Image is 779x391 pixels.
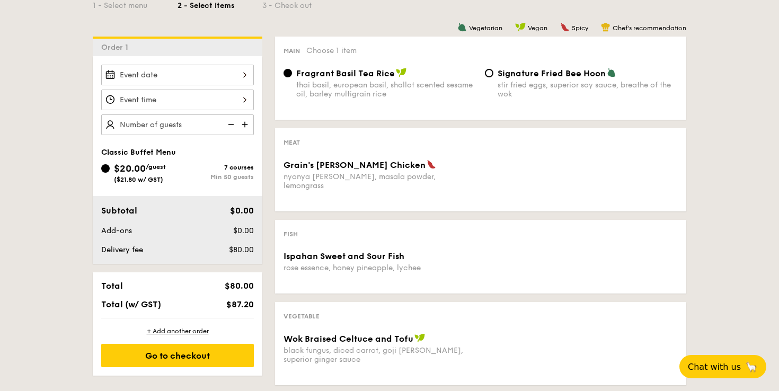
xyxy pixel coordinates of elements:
div: Go to checkout [101,344,254,367]
div: thai basil, european basil, shallot scented sesame oil, barley multigrain rice [296,81,476,99]
span: Vegetable [284,313,320,320]
span: /guest [146,163,166,171]
div: stir fried eggs, superior soy sauce, breathe of the wok [498,81,678,99]
img: icon-add.58712e84.svg [238,114,254,135]
span: Spicy [572,24,588,32]
span: Meat [284,139,300,146]
span: Fish [284,230,298,238]
div: 7 courses [178,164,254,171]
span: $87.20 [226,299,254,309]
div: nyonya [PERSON_NAME], masala powder, lemongrass [284,172,476,190]
span: Ispahan Sweet and Sour Fish [284,251,404,261]
button: Chat with us🦙 [679,355,766,378]
span: $80.00 [229,245,254,254]
span: Add-ons [101,226,132,235]
span: Subtotal [101,206,137,216]
span: $0.00 [230,206,254,216]
input: Event date [101,65,254,85]
span: 🦙 [745,361,758,373]
span: Wok Braised Celtuce and Tofu [284,334,413,344]
span: $80.00 [225,281,254,291]
span: Delivery fee [101,245,143,254]
img: icon-chef-hat.a58ddaea.svg [601,22,610,32]
div: black fungus, diced carrot, goji [PERSON_NAME], superior ginger sauce [284,346,476,364]
span: Vegan [528,24,547,32]
input: Event time [101,90,254,110]
span: Main [284,47,300,55]
img: icon-reduce.1d2dbef1.svg [222,114,238,135]
span: Signature Fried Bee Hoon [498,68,606,78]
span: $20.00 [114,163,146,174]
input: $20.00/guest($21.80 w/ GST)7 coursesMin 50 guests [101,164,110,173]
div: Min 50 guests [178,173,254,181]
img: icon-spicy.37a8142b.svg [427,159,436,169]
span: Vegetarian [469,24,502,32]
img: icon-vegan.f8ff3823.svg [414,333,425,343]
span: Fragrant Basil Tea Rice [296,68,395,78]
img: icon-spicy.37a8142b.svg [560,22,570,32]
span: Chef's recommendation [613,24,686,32]
img: icon-vegan.f8ff3823.svg [515,22,526,32]
img: icon-vegetarian.fe4039eb.svg [607,68,616,77]
span: Chat with us [688,362,741,372]
span: ($21.80 w/ GST) [114,176,163,183]
img: icon-vegan.f8ff3823.svg [396,68,406,77]
span: Total (w/ GST) [101,299,161,309]
span: Choose 1 item [306,46,357,55]
input: Number of guests [101,114,254,135]
span: Total [101,281,123,291]
span: Grain's [PERSON_NAME] Chicken [284,160,426,170]
span: Classic Buffet Menu [101,148,176,157]
input: Signature Fried Bee Hoonstir fried eggs, superior soy sauce, breathe of the wok [485,69,493,77]
div: rose essence, honey pineapple, lychee [284,263,476,272]
span: Order 1 [101,43,132,52]
div: + Add another order [101,327,254,335]
span: $0.00 [233,226,254,235]
img: icon-vegetarian.fe4039eb.svg [457,22,467,32]
input: Fragrant Basil Tea Ricethai basil, european basil, shallot scented sesame oil, barley multigrain ... [284,69,292,77]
